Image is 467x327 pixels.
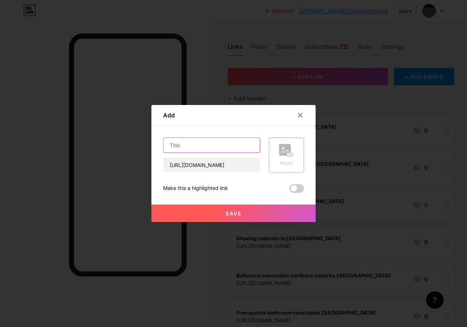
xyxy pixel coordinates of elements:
[151,205,316,222] button: Save
[279,160,294,166] div: Picture
[163,138,260,152] input: Title
[163,184,228,193] div: Make this a highlighted link
[225,210,242,217] span: Save
[163,157,260,172] input: URL
[163,111,175,120] div: Add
